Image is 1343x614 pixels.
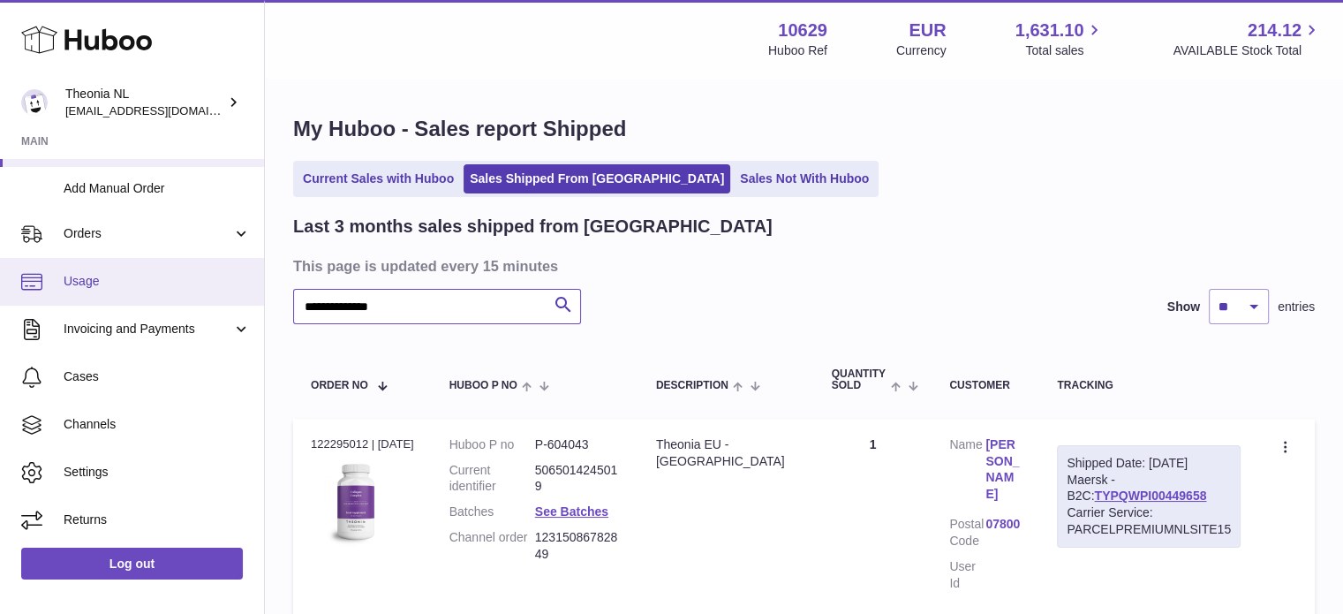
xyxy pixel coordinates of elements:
[21,89,48,116] img: info@wholesomegoods.eu
[21,548,243,580] a: Log out
[949,516,985,550] dt: Postal Code
[535,462,621,496] dd: 5065014245019
[65,103,260,117] span: [EMAIL_ADDRESS][DOMAIN_NAME]
[656,436,796,470] div: Theonia EU - [GEOGRAPHIC_DATA]
[656,380,728,391] span: Description
[1057,445,1241,548] div: Maersk - B2C:
[896,42,947,59] div: Currency
[311,458,399,546] img: 106291725893172.jpg
[64,225,232,242] span: Orders
[1278,299,1315,315] span: entries
[1067,455,1231,472] div: Shipped Date: [DATE]
[1094,489,1206,503] a: TYPQWPI00449658
[734,164,875,193] a: Sales Not With Huboo
[65,86,224,119] div: Theonia NL
[449,462,535,496] dt: Current identifier
[293,256,1310,276] h3: This page is updated every 15 minutes
[449,529,535,563] dt: Channel order
[949,558,985,592] dt: User Id
[64,368,251,385] span: Cases
[768,42,827,59] div: Huboo Ref
[949,436,985,508] dt: Name
[449,436,535,453] dt: Huboo P no
[449,504,535,520] dt: Batches
[1248,19,1302,42] span: 214.12
[1025,42,1104,59] span: Total sales
[985,436,1022,504] a: [PERSON_NAME]
[1015,19,1084,42] span: 1,631.10
[64,512,251,528] span: Returns
[778,19,827,42] strong: 10629
[64,464,251,481] span: Settings
[297,164,460,193] a: Current Sales with Huboo
[1057,380,1241,391] div: Tracking
[464,164,730,193] a: Sales Shipped From [GEOGRAPHIC_DATA]
[909,19,946,42] strong: EUR
[311,436,414,452] div: 122295012 | [DATE]
[311,380,368,391] span: Order No
[64,180,251,197] span: Add Manual Order
[535,504,608,519] a: See Batches
[1173,19,1322,59] a: 214.12 AVAILABLE Stock Total
[832,368,887,391] span: Quantity Sold
[64,273,251,290] span: Usage
[535,529,621,563] dd: 12315086782849
[1067,504,1231,538] div: Carrier Service: PARCELPREMIUMNLSITE15
[449,380,517,391] span: Huboo P no
[1167,299,1200,315] label: Show
[64,321,232,337] span: Invoicing and Payments
[293,215,773,239] h2: Last 3 months sales shipped from [GEOGRAPHIC_DATA]
[985,516,1022,533] a: 07800
[949,380,1022,391] div: Customer
[64,416,251,433] span: Channels
[1173,42,1322,59] span: AVAILABLE Stock Total
[293,115,1315,143] h1: My Huboo - Sales report Shipped
[1015,19,1105,59] a: 1,631.10 Total sales
[535,436,621,453] dd: P-604043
